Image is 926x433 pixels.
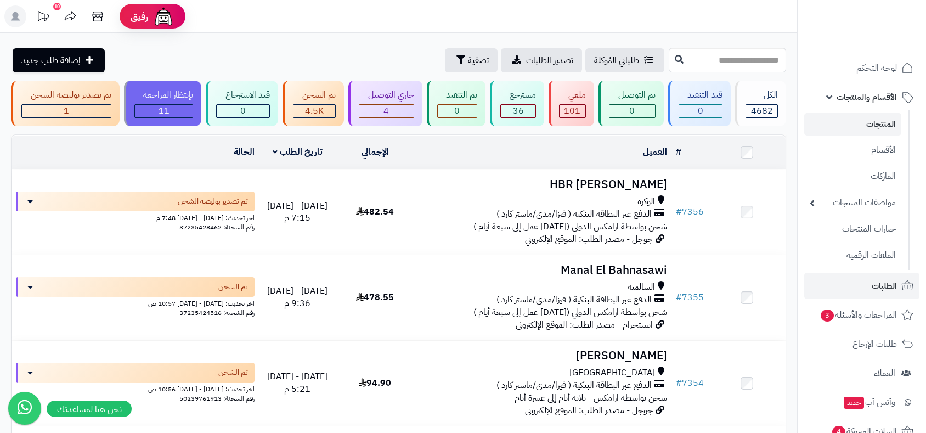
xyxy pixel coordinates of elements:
span: شحن بواسطة ارامكس الدولي ([DATE] عمل إلى سبعة أيام ) [473,306,667,319]
a: وآتس آبجديد [804,389,919,415]
span: # [676,376,682,390]
span: تم الشحن [218,282,248,293]
a: تحديثات المنصة [29,5,57,30]
span: 482.54 [356,205,394,218]
span: 94.90 [359,376,391,390]
a: تم التوصيل 0 [596,81,666,126]
span: تصدير الطلبات [526,54,573,67]
span: العملاء [874,365,895,381]
span: الدفع عبر البطاقة البنكية ( فيزا/مدى/ماستر كارد ) [496,379,652,392]
span: [DATE] - [DATE] 5:21 م [267,370,328,396]
span: 0 [698,104,703,117]
a: مسترجع 36 [488,81,546,126]
div: اخر تحديث: [DATE] - [DATE] 10:56 ص [16,383,255,394]
div: بإنتظار المراجعة [134,89,194,102]
span: 478.55 [356,291,394,304]
span: 4682 [751,104,773,117]
div: اخر تحديث: [DATE] - [DATE] 10:57 ص [16,297,255,308]
span: الطلبات [872,278,897,294]
span: 36 [513,104,524,117]
span: جوجل - مصدر الطلب: الموقع الإلكتروني [525,233,653,246]
a: بإنتظار المراجعة 11 [122,81,204,126]
span: 11 [159,104,170,117]
a: الإجمالي [362,145,389,159]
span: تم تصدير بوليصة الشحن [178,196,248,207]
div: الكل [746,89,778,102]
span: 0 [629,104,635,117]
span: [DATE] - [DATE] 9:36 م [267,284,328,310]
span: المراجعات والأسئلة [820,307,897,323]
a: العميل [643,145,667,159]
span: تم الشحن [218,367,248,378]
h3: [PERSON_NAME] [418,350,667,362]
span: رقم الشحنة: 37235428462 [179,222,255,232]
a: تم الشحن 4.5K [280,81,346,126]
a: الأقسام [804,138,901,162]
span: رفيق [131,10,148,23]
div: 4528 [293,105,335,117]
a: الملفات الرقمية [804,244,901,267]
a: تاريخ الطلب [273,145,323,159]
span: شحن بواسطة ارامكس الدولي ([DATE] عمل إلى سبعة أيام ) [473,220,667,233]
a: لوحة التحكم [804,55,919,81]
span: 4.5K [305,104,324,117]
div: 0 [438,105,477,117]
a: تم التنفيذ 0 [425,81,488,126]
a: جاري التوصيل 4 [346,81,425,126]
a: ملغي 101 [546,81,596,126]
div: جاري التوصيل [359,89,414,102]
span: وآتس آب [843,395,895,410]
span: جوجل - مصدر الطلب: الموقع الإلكتروني [525,404,653,417]
a: طلبات الإرجاع [804,331,919,357]
img: ai-face.png [153,5,174,27]
a: تصدير الطلبات [501,48,582,72]
a: الماركات [804,165,901,188]
div: 36 [501,105,535,117]
div: 0 [217,105,269,117]
span: 3 [821,310,834,322]
div: 4 [359,105,414,117]
button: تصفية [445,48,498,72]
span: شحن بواسطة ارامكس - ثلاثة أيام إلى عشرة أيام [515,391,667,404]
a: #7355 [676,291,704,304]
div: 0 [679,105,722,117]
div: اخر تحديث: [DATE] - [DATE] 7:48 م [16,211,255,223]
div: 1 [22,105,111,117]
span: 0 [240,104,246,117]
div: تم التنفيذ [437,89,478,102]
span: السالمية [628,281,655,294]
span: جديد [844,397,864,409]
span: 1 [64,104,69,117]
span: إضافة طلب جديد [21,54,81,67]
a: المنتجات [804,113,901,136]
a: إضافة طلب جديد [13,48,105,72]
span: الدفع عبر البطاقة البنكية ( فيزا/مدى/ماستر كارد ) [496,294,652,306]
span: 101 [564,104,580,117]
span: # [676,205,682,218]
span: [GEOGRAPHIC_DATA] [569,367,655,379]
div: ملغي [559,89,586,102]
a: المراجعات والأسئلة3 [804,302,919,328]
a: #7356 [676,205,704,218]
span: رقم الشحنة: 50239761913 [179,393,255,403]
span: طلبات الإرجاع [852,336,897,352]
span: الدفع عبر البطاقة البنكية ( فيزا/مدى/ماستر كارد ) [496,208,652,221]
div: مسترجع [500,89,536,102]
span: انستجرام - مصدر الطلب: الموقع الإلكتروني [516,318,653,331]
div: 10 [53,3,61,10]
div: 11 [135,105,193,117]
div: قيد الاسترجاع [216,89,270,102]
h3: HBR [PERSON_NAME] [418,178,667,191]
a: طلباتي المُوكلة [585,48,664,72]
a: الحالة [234,145,255,159]
span: الأقسام والمنتجات [837,89,897,105]
a: الطلبات [804,273,919,299]
div: 0 [609,105,655,117]
span: طلباتي المُوكلة [594,54,639,67]
span: [DATE] - [DATE] 7:15 م [267,199,328,225]
span: تصفية [468,54,489,67]
h3: Manal El Bahnasawi [418,264,667,277]
div: 101 [560,105,585,117]
div: تم تصدير بوليصة الشحن [21,89,111,102]
div: قيد التنفيذ [679,89,723,102]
